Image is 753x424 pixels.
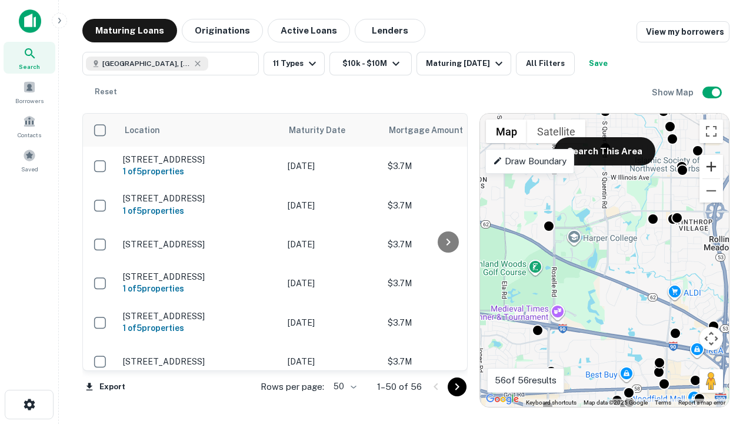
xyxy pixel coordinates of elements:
img: Google [483,392,522,407]
p: [DATE] [288,238,376,251]
p: [STREET_ADDRESS] [123,239,276,250]
button: 11 Types [264,52,325,75]
p: [STREET_ADDRESS] [123,311,276,322]
a: Open this area in Google Maps (opens a new window) [483,392,522,407]
span: Borrowers [15,96,44,105]
h6: 1 of 5 properties [123,204,276,217]
span: Maturity Date [289,123,361,137]
button: Active Loans [268,19,350,42]
a: Terms (opens in new tab) [655,399,671,406]
button: Save your search to get updates of matches that match your search criteria. [579,52,617,75]
a: Saved [4,144,55,176]
span: Mortgage Amount [389,123,478,137]
button: Zoom out [699,179,723,203]
p: [STREET_ADDRESS] [123,154,276,165]
a: Report a map error [678,399,725,406]
p: $3.7M [388,277,505,290]
a: Search [4,42,55,74]
p: [STREET_ADDRESS] [123,356,276,367]
p: Draw Boundary [493,154,567,168]
h6: 1 of 5 properties [123,322,276,334]
iframe: Chat Widget [694,330,753,386]
div: 50 [329,378,358,395]
button: Search This Area [554,137,655,165]
p: $3.7M [388,355,505,368]
span: Saved [21,164,38,174]
p: $3.7M [388,160,505,173]
button: Zoom in [699,155,723,178]
span: Search [19,62,40,71]
h6: Show Map [652,86,695,99]
p: $3.7M [388,316,505,329]
button: Keyboard shortcuts [526,399,577,407]
p: [STREET_ADDRESS] [123,193,276,204]
p: [STREET_ADDRESS] [123,271,276,282]
button: Go to next page [448,377,467,396]
a: Borrowers [4,76,55,108]
p: 56 of 56 results [495,373,557,387]
div: 0 0 [480,114,729,407]
p: [DATE] [288,355,376,368]
th: Mortgage Amount [382,114,511,147]
button: Lenders [355,19,425,42]
span: [GEOGRAPHIC_DATA], [GEOGRAPHIC_DATA] [102,58,191,69]
button: Reset [87,80,125,104]
button: $10k - $10M [329,52,412,75]
a: Contacts [4,110,55,142]
p: [DATE] [288,160,376,173]
div: Maturing [DATE] [426,57,506,71]
p: Rows per page: [261,380,324,394]
button: All Filters [516,52,575,75]
button: Toggle fullscreen view [699,120,723,143]
span: Location [124,123,160,137]
p: [DATE] [288,316,376,329]
p: $3.7M [388,199,505,212]
img: capitalize-icon.png [19,9,41,33]
th: Location [117,114,282,147]
p: [DATE] [288,277,376,290]
button: Originations [182,19,263,42]
button: Show satellite imagery [527,120,585,143]
a: View my borrowers [637,21,729,42]
p: $3.7M [388,238,505,251]
span: Map data ©2025 Google [584,399,648,406]
button: Maturing [DATE] [417,52,511,75]
button: Map camera controls [699,327,723,350]
h6: 1 of 5 properties [123,282,276,295]
p: 1–50 of 56 [377,380,422,394]
button: Export [82,378,128,396]
button: Maturing Loans [82,19,177,42]
th: Maturity Date [282,114,382,147]
span: Contacts [18,130,41,140]
p: [DATE] [288,199,376,212]
h6: 1 of 5 properties [123,165,276,178]
button: Show street map [486,120,527,143]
